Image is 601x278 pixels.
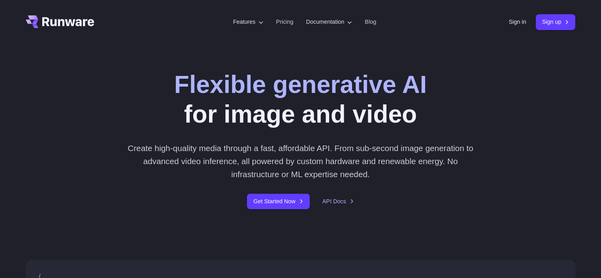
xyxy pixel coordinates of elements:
[536,14,576,30] a: Sign up
[247,194,309,209] a: Get Started Now
[233,17,264,26] label: Features
[174,70,427,129] h1: for image and video
[124,142,477,181] p: Create high-quality media through a fast, affordable API. From sub-second image generation to adv...
[174,70,427,98] strong: Flexible generative AI
[509,17,526,26] a: Sign in
[322,197,354,206] a: API Docs
[306,17,352,26] label: Documentation
[365,17,376,26] a: Blog
[276,17,294,26] a: Pricing
[26,15,94,28] a: Go to /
